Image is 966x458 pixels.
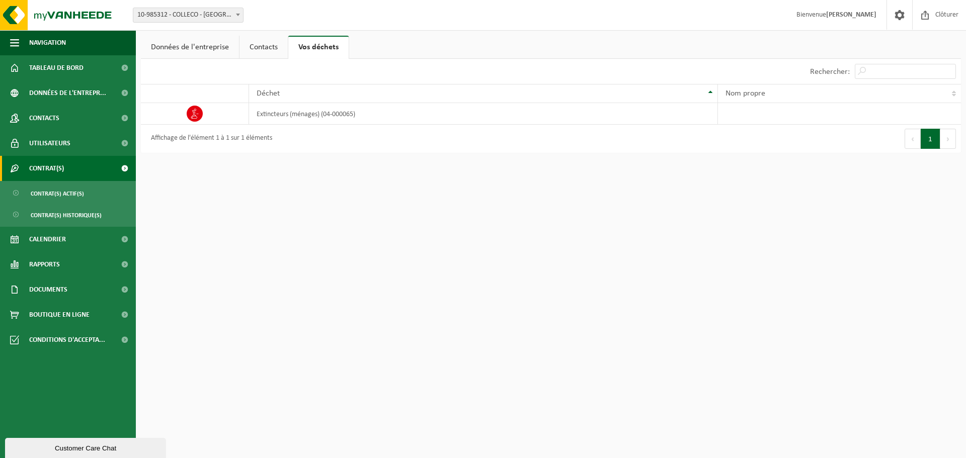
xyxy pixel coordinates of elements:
[257,89,280,98] span: Déchet
[29,106,59,131] span: Contacts
[29,131,70,156] span: Utilisateurs
[29,327,105,352] span: Conditions d'accepta...
[3,205,133,224] a: Contrat(s) historique(s)
[826,11,876,19] strong: [PERSON_NAME]
[29,156,64,181] span: Contrat(s)
[3,184,133,203] a: Contrat(s) actif(s)
[31,206,102,225] span: Contrat(s) historique(s)
[5,436,168,458] iframe: chat widget
[29,227,66,252] span: Calendrier
[921,129,940,149] button: 1
[133,8,244,23] span: 10-985312 - COLLECO - GAUCHY
[146,130,272,148] div: Affichage de l'élément 1 à 1 sur 1 éléments
[29,30,66,55] span: Navigation
[810,68,850,76] label: Rechercher:
[726,89,765,98] span: Nom propre
[239,36,288,59] a: Contacts
[29,80,106,106] span: Données de l'entrepr...
[141,36,239,59] a: Données de l'entreprise
[905,129,921,149] button: Previous
[31,184,84,203] span: Contrat(s) actif(s)
[288,36,349,59] a: Vos déchets
[133,8,243,22] span: 10-985312 - COLLECO - GAUCHY
[29,277,67,302] span: Documents
[29,252,60,277] span: Rapports
[940,129,956,149] button: Next
[29,55,84,80] span: Tableau de bord
[249,103,718,125] td: extincteurs (ménages) (04-000065)
[29,302,90,327] span: Boutique en ligne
